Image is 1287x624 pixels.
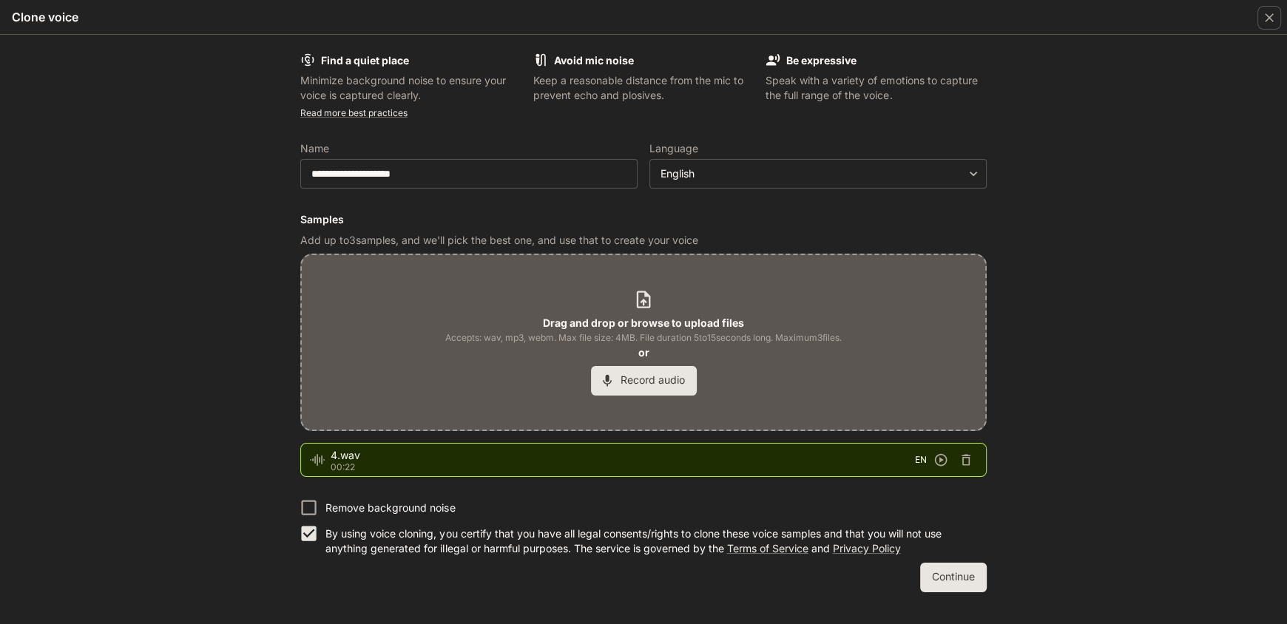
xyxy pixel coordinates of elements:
div: English [650,166,986,181]
span: EN [915,452,927,467]
b: Avoid mic noise [554,54,634,67]
span: 4.wav [331,448,915,463]
b: Drag and drop or browse to upload files [543,316,744,329]
p: Remove background noise [325,501,455,515]
h6: Samples [300,212,987,227]
a: Terms of Service [726,542,808,555]
p: 00:22 [331,463,915,472]
a: Privacy Policy [832,542,900,555]
h5: Clone voice [12,9,78,25]
span: Accepts: wav, mp3, webm. Max file size: 4MB. File duration 5 to 15 seconds long. Maximum 3 files. [445,330,842,345]
p: Add up to 3 samples, and we'll pick the best one, and use that to create your voice [300,233,987,248]
p: Minimize background noise to ensure your voice is captured clearly. [300,73,521,103]
p: Language [649,143,698,154]
div: English [661,166,962,181]
p: By using voice cloning, you certify that you have all legal consents/rights to clone these voice ... [325,526,975,556]
b: Be expressive [786,54,857,67]
p: Keep a reasonable distance from the mic to prevent echo and plosives. [533,73,754,103]
a: Read more best practices [300,107,408,118]
b: or [638,346,649,359]
p: Speak with a variety of emotions to capture the full range of the voice. [766,73,987,103]
button: Record audio [591,366,697,396]
button: Continue [920,563,987,592]
p: Name [300,143,329,154]
b: Find a quiet place [321,54,409,67]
